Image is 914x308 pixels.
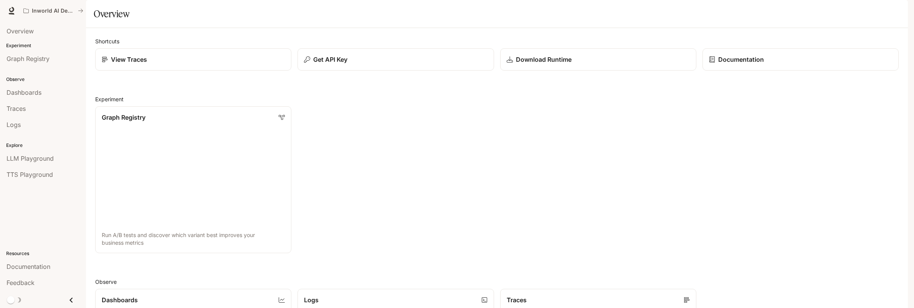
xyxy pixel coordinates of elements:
a: Download Runtime [500,48,696,71]
p: View Traces [111,55,147,64]
h1: Overview [94,6,129,21]
p: Traces [507,295,527,305]
h2: Experiment [95,95,899,103]
p: Download Runtime [516,55,572,64]
button: All workspaces [20,3,87,18]
p: Documentation [718,55,764,64]
p: Run A/B tests and discover which variant best improves your business metrics [102,231,285,247]
h2: Shortcuts [95,37,899,45]
p: Get API Key [313,55,347,64]
a: Graph RegistryRun A/B tests and discover which variant best improves your business metrics [95,106,291,253]
p: Logs [304,295,319,305]
button: Get API Key [298,48,494,71]
a: Documentation [702,48,899,71]
h2: Observe [95,278,899,286]
a: View Traces [95,48,291,71]
p: Dashboards [102,295,138,305]
p: Inworld AI Demos [32,8,75,14]
p: Graph Registry [102,113,145,122]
